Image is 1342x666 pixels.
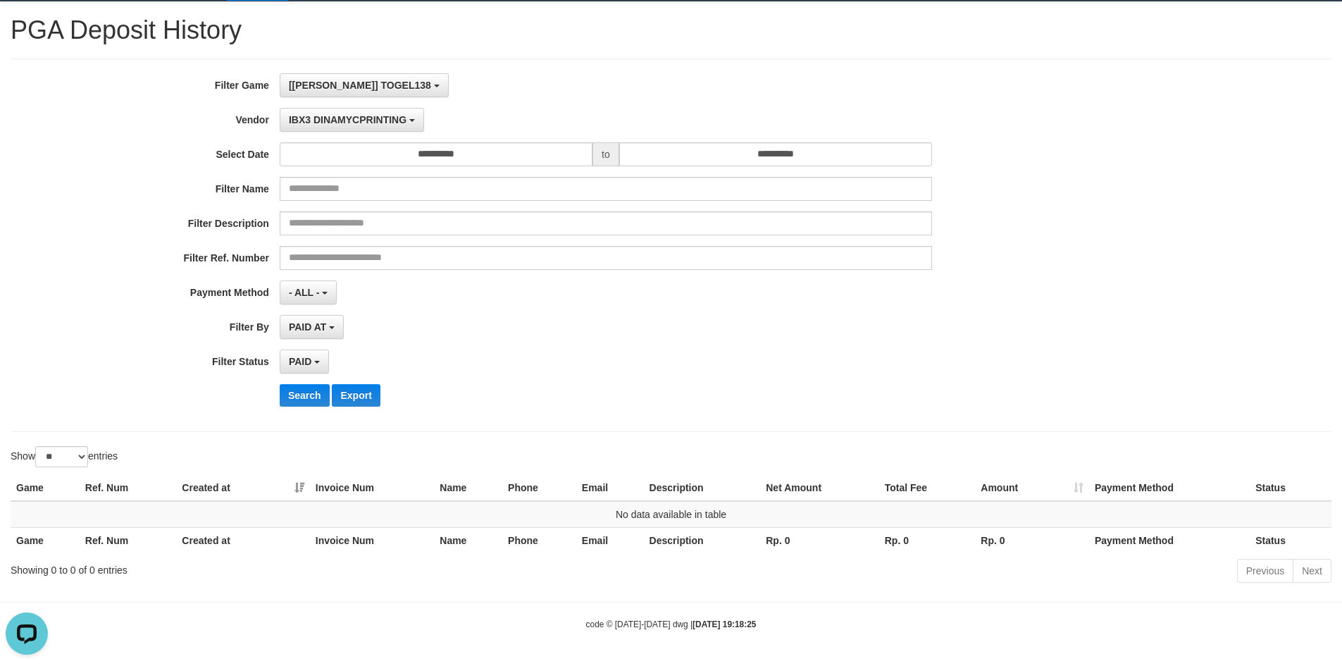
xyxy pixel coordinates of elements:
[280,315,344,339] button: PAID AT
[644,527,761,553] th: Description
[289,80,431,91] span: [[PERSON_NAME]] TOGEL138
[289,321,326,333] span: PAID AT
[975,527,1089,553] th: Rp. 0
[1293,559,1331,583] a: Next
[332,384,380,407] button: Export
[11,16,1331,44] h1: PGA Deposit History
[434,475,502,501] th: Name
[760,527,879,553] th: Rp. 0
[11,501,1331,528] td: No data available in table
[310,527,434,553] th: Invoice Num
[592,142,619,166] span: to
[11,475,80,501] th: Game
[434,527,502,553] th: Name
[576,527,644,553] th: Email
[289,287,320,298] span: - ALL -
[644,475,761,501] th: Description
[576,475,644,501] th: Email
[11,446,118,467] label: Show entries
[289,356,311,367] span: PAID
[760,475,879,501] th: Net Amount
[692,619,756,629] strong: [DATE] 19:18:25
[280,73,449,97] button: [[PERSON_NAME]] TOGEL138
[80,475,177,501] th: Ref. Num
[80,527,177,553] th: Ref. Num
[176,527,310,553] th: Created at
[502,475,576,501] th: Phone
[1089,475,1250,501] th: Payment Method
[6,6,48,48] button: Open LiveChat chat widget
[310,475,434,501] th: Invoice Num
[280,280,337,304] button: - ALL -
[280,108,424,132] button: IBX3 DINAMYCPRINTING
[586,619,757,629] small: code © [DATE]-[DATE] dwg |
[289,114,406,125] span: IBX3 DINAMYCPRINTING
[879,527,976,553] th: Rp. 0
[879,475,976,501] th: Total Fee
[975,475,1089,501] th: Amount: activate to sort column ascending
[280,384,330,407] button: Search
[35,446,88,467] select: Showentries
[280,350,329,374] button: PAID
[502,527,576,553] th: Phone
[1250,527,1331,553] th: Status
[176,475,310,501] th: Created at: activate to sort column ascending
[11,527,80,553] th: Game
[1237,559,1293,583] a: Previous
[11,557,549,577] div: Showing 0 to 0 of 0 entries
[1089,527,1250,553] th: Payment Method
[1250,475,1331,501] th: Status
